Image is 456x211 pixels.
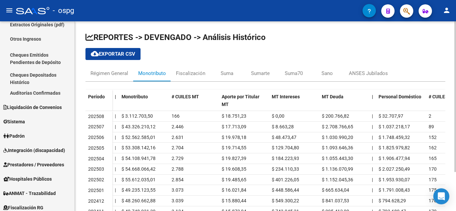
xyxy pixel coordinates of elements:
div: Sumarte [251,70,270,77]
datatable-header-cell: Aporte por Titular MT [219,90,269,118]
span: | [372,124,373,129]
span: $ 15.880,44 [222,198,246,203]
span: $ 200.766,82 [322,113,349,119]
div: Suma [221,70,233,77]
span: $ 1.906.477,94 [379,156,410,161]
datatable-header-cell: | [112,90,119,118]
span: Sistema [3,118,25,125]
span: $ 1.791.008,43 [379,187,410,193]
span: Monotributo [122,94,148,99]
span: | [372,156,373,161]
span: Aporte por Titular MT [222,94,259,107]
span: $ 665.634,04 [322,187,349,193]
span: MT Intereses [272,94,300,99]
span: 89 [429,124,434,129]
span: 175 [429,177,437,182]
span: $ 54.108.941,78 [122,156,156,161]
span: Período [88,94,105,99]
button: Exportar CSV [85,48,141,60]
span: 2.788 [172,166,184,172]
span: 2.704 [172,145,184,150]
span: 202508 [88,114,104,119]
span: $ 18.751,23 [222,113,246,119]
span: $ 3.112.703,50 [122,113,153,119]
datatable-header-cell: Período [85,90,112,118]
span: 2 [429,113,431,119]
div: Monotributo [138,70,166,77]
div: Sano [321,70,333,77]
span: $ 1.136.070,99 [322,166,353,172]
span: 162 [429,145,437,150]
span: $ 17.713,09 [222,124,246,129]
datatable-header-cell: MT Deuda [319,90,369,118]
span: $ 129.704,80 [272,145,299,150]
span: | [372,198,373,203]
span: | [115,156,116,161]
span: Prestadores / Proveedores [3,161,64,168]
span: $ 794.628,29 [379,198,406,203]
span: | [115,177,116,182]
div: Suma70 [285,70,303,77]
div: ANSES Jubilados [349,70,388,77]
span: 202506 [88,135,104,140]
span: 152 [429,135,437,140]
span: $ 0,00 [272,113,284,119]
span: $ 49.235.123,55 [122,187,156,193]
span: | [115,198,116,203]
span: $ 549.300,22 [272,198,299,203]
span: 2.729 [172,156,184,161]
span: 165 [429,156,437,161]
datatable-header-cell: MT Intereses [269,90,319,118]
span: $ 841.037,53 [322,198,349,203]
datatable-header-cell: # CUILES MT [169,90,219,118]
span: | [115,145,116,150]
span: | [115,166,116,172]
span: Integración (discapacidad) [3,147,65,154]
span: $ 43.326.210,12 [122,124,156,129]
span: Liquidación de Convenios [3,104,62,111]
h1: REPORTES -> DEVENGADO -> Análisis Histórico [85,32,445,43]
span: Personal Doméstico [379,94,421,99]
span: | [372,166,373,172]
span: 2.446 [172,124,184,129]
span: 175 [429,187,437,193]
span: | [115,94,116,99]
datatable-header-cell: Personal Doméstico [376,90,426,118]
span: $ 8.663,28 [272,124,294,129]
span: $ 1.030.990,20 [322,135,353,140]
span: | [372,177,373,182]
span: $ 48.473,47 [272,135,296,140]
span: $ 19.827,39 [222,156,246,161]
span: $ 19.978,18 [222,135,246,140]
span: 202503 [88,166,104,172]
mat-icon: cloud_download [91,50,99,58]
span: | [115,124,116,129]
span: $ 1.748.459,32 [379,135,410,140]
span: 202505 [88,145,104,151]
span: $ 1.055.443,30 [322,156,353,161]
span: $ 1.093.646,36 [322,145,353,150]
span: $ 2.708.766,65 [322,124,353,129]
span: 202502 [88,177,104,182]
span: | [372,135,373,140]
span: $ 52.562.585,01 [122,135,156,140]
span: $ 184.223,93 [272,156,299,161]
span: | [372,145,373,150]
span: 202501 [88,188,104,193]
span: MT Deuda [322,94,344,99]
span: $ 19.485,65 [222,177,246,182]
span: | [115,187,116,193]
span: 170 [429,166,437,172]
div: Régimen General [90,70,128,77]
span: 2.631 [172,135,184,140]
span: | [372,94,373,99]
span: # CUILES MT [172,94,199,99]
span: Exportar CSV [91,51,135,57]
span: # CUILES PD [429,94,455,99]
datatable-header-cell: Monotributo [119,90,169,118]
span: $ 54.668.066,42 [122,166,156,172]
span: $ 19.714,55 [222,145,246,150]
datatable-header-cell: | [369,90,376,118]
span: $ 1.825.979,82 [379,145,410,150]
span: | [372,187,373,193]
